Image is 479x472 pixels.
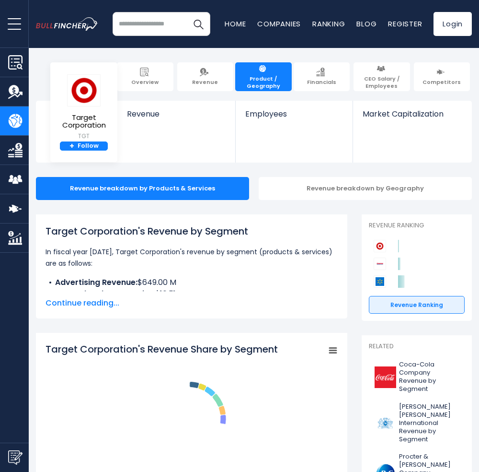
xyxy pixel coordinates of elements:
span: Competitors [422,79,461,85]
img: Walmart competitors logo [374,275,386,288]
a: Register [388,19,422,29]
p: In fiscal year [DATE], Target Corporation's revenue by segment (products & services) are as follows: [46,246,338,269]
a: Ranking [312,19,345,29]
span: Product / Geography [240,75,287,89]
h1: Target Corporation's Revenue by Segment [46,224,338,238]
a: Blog [356,19,376,29]
img: KO logo [375,366,396,388]
a: Financials [294,62,350,91]
span: Financials [307,79,336,85]
span: Revenue [127,109,226,118]
a: Coca-Cola Company Revenue by Segment [369,358,465,396]
div: Revenue breakdown by Products & Services [36,177,249,200]
span: Market Capitalization [363,109,461,118]
a: Product / Geography [235,62,292,91]
span: Continue reading... [46,297,338,309]
a: Revenue [117,101,236,135]
img: bullfincher logo [36,17,98,31]
tspan: Target Corporation's Revenue Share by Segment [46,342,278,356]
a: [PERSON_NAME] [PERSON_NAME] International Revenue by Segment [369,401,465,446]
a: Login [433,12,472,36]
a: CEO Salary / Employees [354,62,410,91]
a: +Follow [60,142,108,151]
span: [PERSON_NAME] [PERSON_NAME] International Revenue by Segment [399,403,459,443]
small: TGT [56,132,112,141]
a: Employees [236,101,353,135]
img: TGT logo [67,74,101,106]
strong: + [69,142,74,151]
span: CEO Salary / Employees [358,75,405,89]
span: Target Corporation [56,114,112,130]
a: Target Corporation TGT [55,74,113,142]
a: Go to homepage [36,17,113,31]
span: Revenue [192,79,218,85]
a: Overview [117,62,173,91]
a: Revenue Ranking [369,296,465,314]
a: Market Capitalization [353,101,471,135]
span: Coca-Cola Company Revenue by Segment [399,361,459,393]
p: Revenue Ranking [369,222,465,230]
span: Employees [245,109,343,118]
img: Costco Wholesale Corporation competitors logo [374,258,386,270]
b: Advertising Revenue: [55,277,137,288]
li: $16.51 B [46,288,338,300]
a: Competitors [414,62,470,91]
img: Target Corporation competitors logo [374,240,386,252]
a: Revenue [177,62,234,91]
b: Apparel and Accessories: [55,288,155,299]
img: PM logo [375,413,396,434]
div: Revenue breakdown by Geography [259,177,472,200]
li: $649.00 M [46,277,338,288]
a: Companies [257,19,301,29]
p: Related [369,342,465,351]
button: Search [186,12,210,36]
span: Overview [131,79,159,85]
a: Home [225,19,246,29]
